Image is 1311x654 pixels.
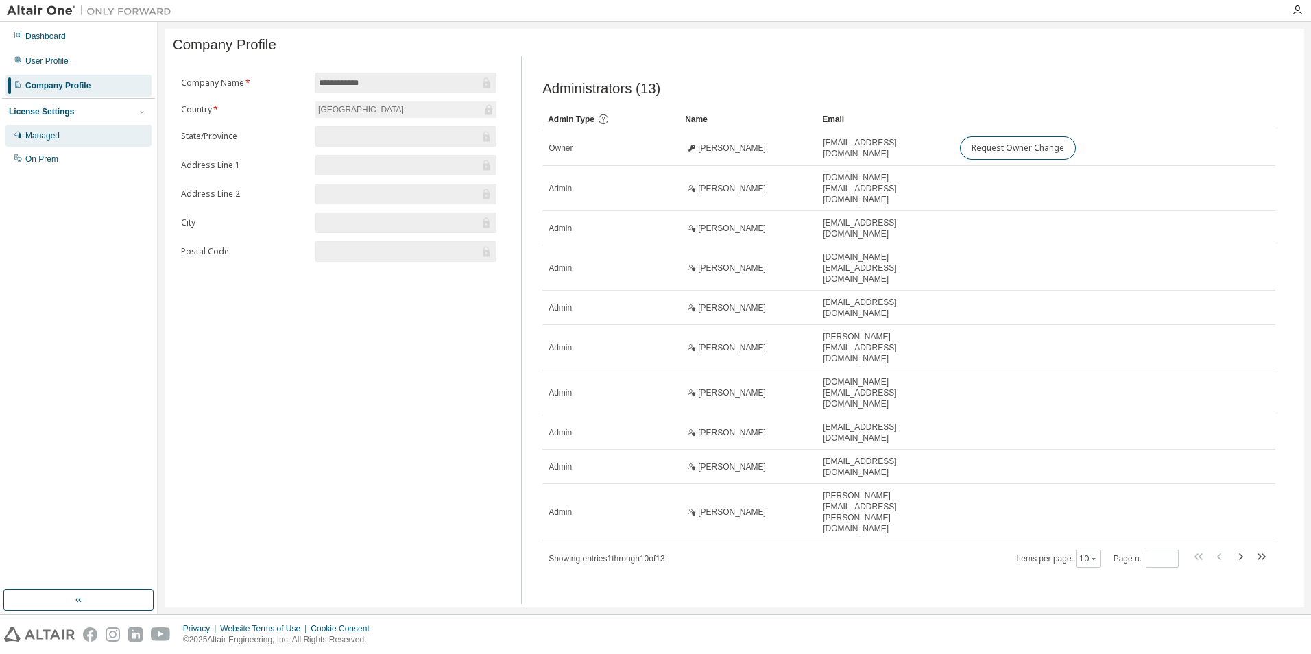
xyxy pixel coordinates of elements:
span: [EMAIL_ADDRESS][DOMAIN_NAME] [823,137,948,159]
div: On Prem [25,154,58,165]
span: [PERSON_NAME] [698,302,766,313]
span: Page n. [1114,550,1179,568]
span: [PERSON_NAME][EMAIL_ADDRESS][DOMAIN_NAME] [823,331,948,364]
span: Admin [549,507,572,518]
span: [PERSON_NAME] [698,342,766,353]
div: Name [685,108,811,130]
img: youtube.svg [151,627,171,642]
span: [PERSON_NAME] [698,461,766,472]
label: City [181,217,307,228]
span: [PERSON_NAME] [698,143,766,154]
span: [DOMAIN_NAME][EMAIL_ADDRESS][DOMAIN_NAME] [823,376,948,409]
label: Address Line 1 [181,160,307,171]
div: Dashboard [25,31,66,42]
span: Owner [549,143,573,154]
span: [EMAIL_ADDRESS][DOMAIN_NAME] [823,422,948,444]
span: [PERSON_NAME] [698,427,766,438]
span: Admin [549,387,572,398]
span: [EMAIL_ADDRESS][DOMAIN_NAME] [823,217,948,239]
img: facebook.svg [83,627,97,642]
span: Admin [549,461,572,472]
label: State/Province [181,131,307,142]
div: License Settings [9,106,74,117]
label: Address Line 2 [181,189,307,199]
span: [DOMAIN_NAME][EMAIL_ADDRESS][DOMAIN_NAME] [823,172,948,205]
button: 10 [1079,553,1098,564]
span: [PERSON_NAME] [698,387,766,398]
p: © 2025 Altair Engineering, Inc. All Rights Reserved. [183,634,378,646]
div: Company Profile [25,80,91,91]
span: Admin [549,223,572,234]
label: Postal Code [181,246,307,257]
div: Privacy [183,623,220,634]
span: Admin [549,263,572,274]
div: [GEOGRAPHIC_DATA] [315,101,496,118]
span: Items per page [1017,550,1101,568]
span: [EMAIL_ADDRESS][DOMAIN_NAME] [823,456,948,478]
img: altair_logo.svg [4,627,75,642]
span: Admin Type [548,114,594,124]
img: Altair One [7,4,178,18]
span: [PERSON_NAME] [698,507,766,518]
span: Admin [549,342,572,353]
img: linkedin.svg [128,627,143,642]
span: Administrators (13) [542,81,660,97]
span: Showing entries 1 through 10 of 13 [549,554,665,564]
span: [DOMAIN_NAME][EMAIL_ADDRESS][DOMAIN_NAME] [823,252,948,284]
label: Country [181,104,307,115]
span: [EMAIL_ADDRESS][DOMAIN_NAME] [823,297,948,319]
div: Cookie Consent [311,623,377,634]
span: [PERSON_NAME] [698,263,766,274]
span: Company Profile [173,37,276,53]
span: [PERSON_NAME] [698,183,766,194]
div: User Profile [25,56,69,66]
div: Website Terms of Use [220,623,311,634]
span: [PERSON_NAME][EMAIL_ADDRESS][PERSON_NAME][DOMAIN_NAME] [823,490,948,534]
span: Admin [549,302,572,313]
label: Company Name [181,77,307,88]
div: Managed [25,130,60,141]
img: instagram.svg [106,627,120,642]
div: Email [822,108,948,130]
button: Request Owner Change [960,136,1076,160]
span: Admin [549,183,572,194]
div: [GEOGRAPHIC_DATA] [316,102,406,117]
span: Admin [549,427,572,438]
span: [PERSON_NAME] [698,223,766,234]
